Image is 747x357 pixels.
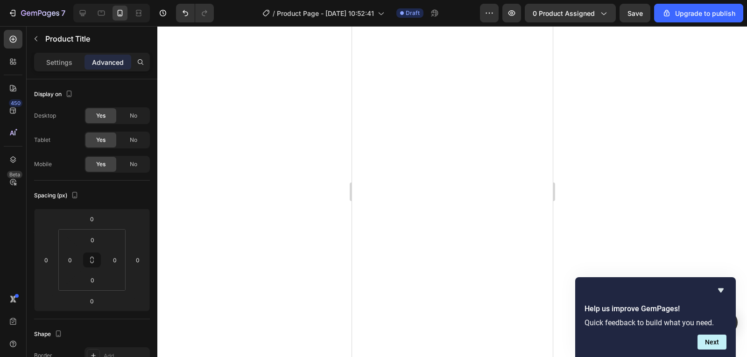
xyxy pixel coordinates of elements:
button: Hide survey [715,285,726,296]
div: Beta [7,171,22,178]
span: Draft [406,9,420,17]
span: Save [627,9,643,17]
input: 0px [63,253,77,267]
div: Help us improve GemPages! [585,285,726,350]
iframe: Design area [352,26,553,357]
input: 0 [39,253,53,267]
span: No [130,112,137,120]
div: 450 [9,99,22,107]
p: Settings [46,57,72,67]
p: Product Title [45,33,146,44]
button: Upgrade to publish [654,4,743,22]
div: Tablet [34,136,50,144]
span: No [130,160,137,168]
input: 0 [131,253,145,267]
button: 0 product assigned [525,4,616,22]
span: Yes [96,160,106,168]
div: Spacing (px) [34,189,80,202]
p: Advanced [92,57,124,67]
p: 7 [61,7,65,19]
button: 7 [4,4,70,22]
div: Shape [34,328,64,341]
input: 0px [83,273,102,287]
span: No [130,136,137,144]
input: 0px [83,233,102,247]
span: 0 product assigned [533,8,595,18]
input: 0 [83,212,101,226]
input: 0px [108,253,122,267]
div: Display on [34,88,75,101]
button: Save [620,4,650,22]
div: Desktop [34,112,56,120]
h2: Help us improve GemPages! [585,303,726,315]
span: Yes [96,112,106,120]
div: Undo/Redo [176,4,214,22]
div: Upgrade to publish [662,8,735,18]
span: / [273,8,275,18]
input: 0 [83,294,101,308]
div: Mobile [34,160,52,168]
p: Quick feedback to build what you need. [585,318,726,327]
button: Next question [698,335,726,350]
span: Yes [96,136,106,144]
span: Product Page - [DATE] 10:52:41 [277,8,374,18]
